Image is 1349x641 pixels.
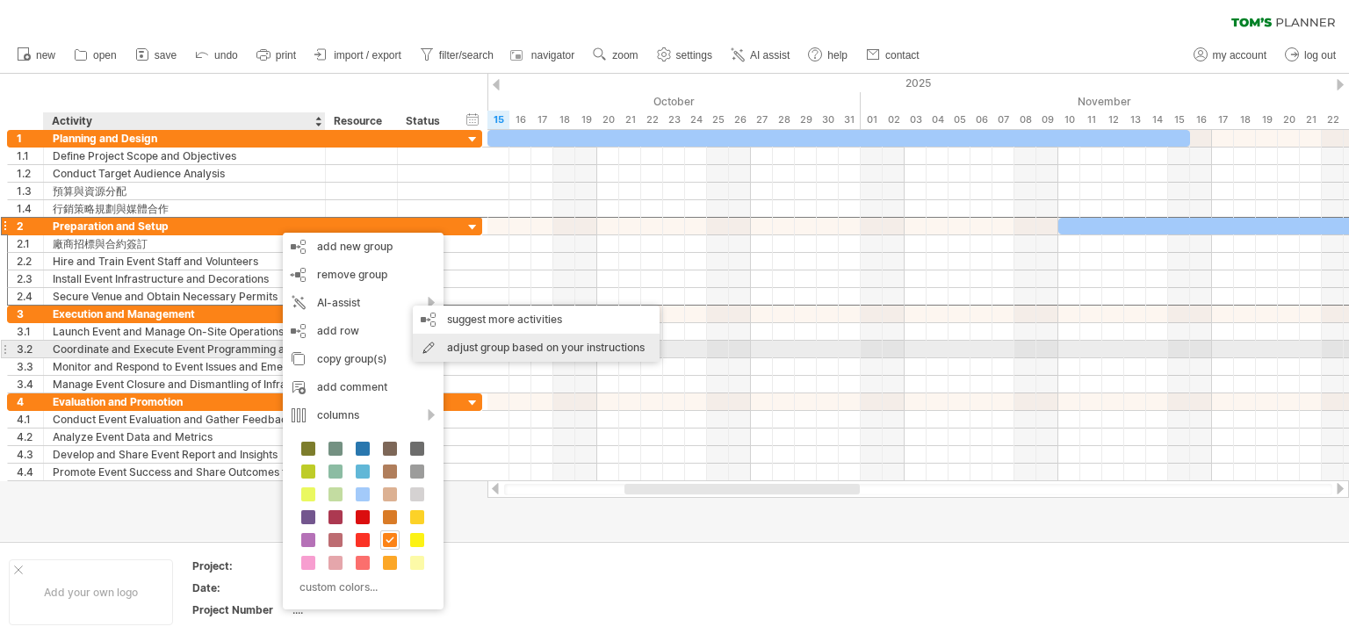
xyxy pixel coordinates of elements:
[509,111,531,129] div: Thursday, 16 October 2025
[17,288,43,305] div: 2.4
[53,235,316,252] div: 廠商招標與合約簽訂
[53,200,316,217] div: 行銷策略規劃與媒體合作
[676,49,712,61] span: settings
[69,44,122,67] a: open
[17,429,43,445] div: 4.2
[53,165,316,182] div: Conduct Target Audience Analysis
[1322,111,1344,129] div: Saturday, 22 November 2025
[751,111,773,129] div: Monday, 27 October 2025
[487,111,509,129] div: Wednesday, 15 October 2025
[413,334,660,362] div: adjust group based on your instructions
[885,49,920,61] span: contact
[1212,111,1234,129] div: Monday, 17 November 2025
[1278,111,1300,129] div: Thursday, 20 November 2025
[334,112,387,130] div: Resource
[1300,111,1322,129] div: Friday, 21 November 2025
[17,253,43,270] div: 2.2
[17,148,43,164] div: 1.1
[53,306,316,322] div: Execution and Management
[508,44,580,67] a: navigator
[17,358,43,375] div: 3.3
[180,92,861,111] div: October 2025
[93,49,117,61] span: open
[406,112,444,130] div: Status
[276,49,296,61] span: print
[1234,111,1256,129] div: Tuesday, 18 November 2025
[292,575,429,599] div: custom colors...
[949,111,970,129] div: Wednesday, 5 November 2025
[192,580,289,595] div: Date:
[17,446,43,463] div: 4.3
[641,111,663,129] div: Wednesday, 22 October 2025
[707,111,729,129] div: Saturday, 25 October 2025
[827,49,848,61] span: help
[729,111,751,129] div: Sunday, 26 October 2025
[53,393,316,410] div: Evaluation and Promotion
[292,602,440,617] div: ....
[53,446,316,463] div: Develop and Share Event Report and Insights
[283,233,444,261] div: add new group
[53,288,316,305] div: Secure Venue and Obtain Necessary Permits
[53,464,316,480] div: Promote Event Success and Share Outcomes through Marketing Channels
[1124,111,1146,129] div: Thursday, 13 November 2025
[17,393,43,410] div: 4
[53,323,316,340] div: Launch Event and Manage On-Site Operations
[36,49,55,61] span: new
[1213,49,1266,61] span: my account
[1080,111,1102,129] div: Tuesday, 11 November 2025
[413,306,660,334] div: suggest more activities
[252,44,301,67] a: print
[685,111,707,129] div: Friday, 24 October 2025
[1256,111,1278,129] div: Wednesday, 19 November 2025
[970,111,992,129] div: Thursday, 6 November 2025
[52,112,315,130] div: Activity
[9,559,173,625] div: Add your own logo
[283,345,444,373] div: copy group(s)
[191,44,243,67] a: undo
[283,289,444,317] div: AI-assist
[155,49,177,61] span: save
[1014,111,1036,129] div: Saturday, 8 November 2025
[1102,111,1124,129] div: Wednesday, 12 November 2025
[653,44,718,67] a: settings
[861,111,883,129] div: Saturday, 1 November 2025
[839,111,861,129] div: Friday, 31 October 2025
[310,44,407,67] a: import / export
[531,111,553,129] div: Friday, 17 October 2025
[17,376,43,393] div: 3.4
[1304,49,1336,61] span: log out
[214,49,238,61] span: undo
[17,464,43,480] div: 4.4
[53,341,316,357] div: Coordinate and Execute Event Programming and Activities
[283,373,444,401] div: add comment
[53,183,316,199] div: 預算與資源分配
[612,49,638,61] span: zoom
[992,111,1014,129] div: Friday, 7 November 2025
[283,401,444,429] div: columns
[53,429,316,445] div: Analyze Event Data and Metrics
[588,44,643,67] a: zoom
[53,218,316,234] div: Preparation and Setup
[17,200,43,217] div: 1.4
[17,165,43,182] div: 1.2
[553,111,575,129] div: Saturday, 18 October 2025
[927,111,949,129] div: Tuesday, 4 November 2025
[131,44,182,67] a: save
[192,558,289,573] div: Project:
[317,268,387,281] span: remove group
[795,111,817,129] div: Wednesday, 29 October 2025
[17,183,43,199] div: 1.3
[53,358,316,375] div: Monitor and Respond to Event Issues and Emergencies
[575,111,597,129] div: Sunday, 19 October 2025
[415,44,499,67] a: filter/search
[1168,111,1190,129] div: Saturday, 15 November 2025
[773,111,795,129] div: Tuesday, 28 October 2025
[817,111,839,129] div: Thursday, 30 October 2025
[53,376,316,393] div: Manage Event Closure and Dismantling of Infrastructure
[1146,111,1168,129] div: Friday, 14 November 2025
[17,411,43,428] div: 4.1
[1189,44,1272,67] a: my account
[597,111,619,129] div: Monday, 20 October 2025
[53,270,316,287] div: Install Event Infrastructure and Decorations
[17,341,43,357] div: 3.2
